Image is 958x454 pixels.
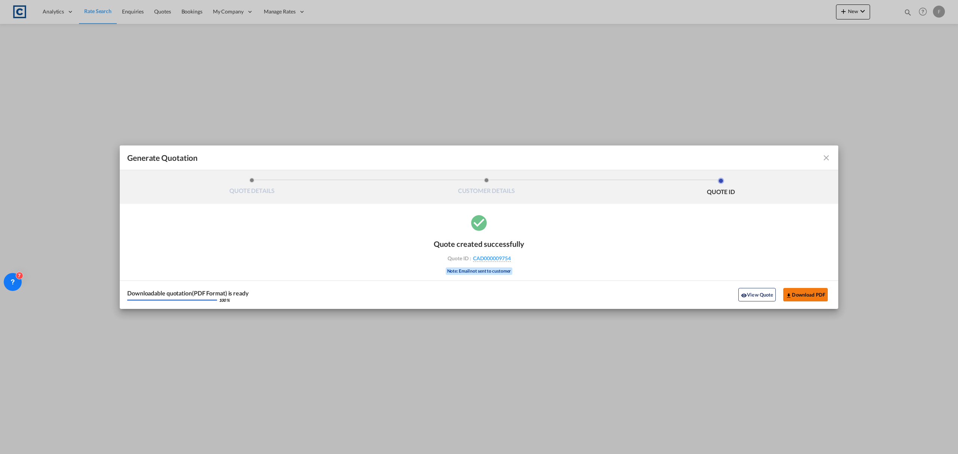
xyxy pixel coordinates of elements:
[135,178,369,198] li: QUOTE DETAILS
[470,213,488,232] md-icon: icon-checkbox-marked-circle
[369,178,604,198] li: CUSTOMER DETAILS
[434,239,524,248] div: Quote created successfully
[738,288,776,301] button: icon-eyeView Quote
[822,153,831,162] md-icon: icon-close fg-AAA8AD cursor m-0
[436,255,522,262] div: Quote ID :
[604,178,838,198] li: QUOTE ID
[219,298,230,302] div: 100 %
[446,267,513,275] div: Note: Email not sent to customer
[786,292,792,298] md-icon: icon-download
[127,153,198,163] span: Generate Quotation
[783,288,828,301] button: Download PDF
[741,292,747,298] md-icon: icon-eye
[127,290,249,296] div: Downloadable quotation(PDF Format) is ready
[120,145,838,309] md-dialog: Generate QuotationQUOTE ...
[473,255,511,262] span: CAD000009754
